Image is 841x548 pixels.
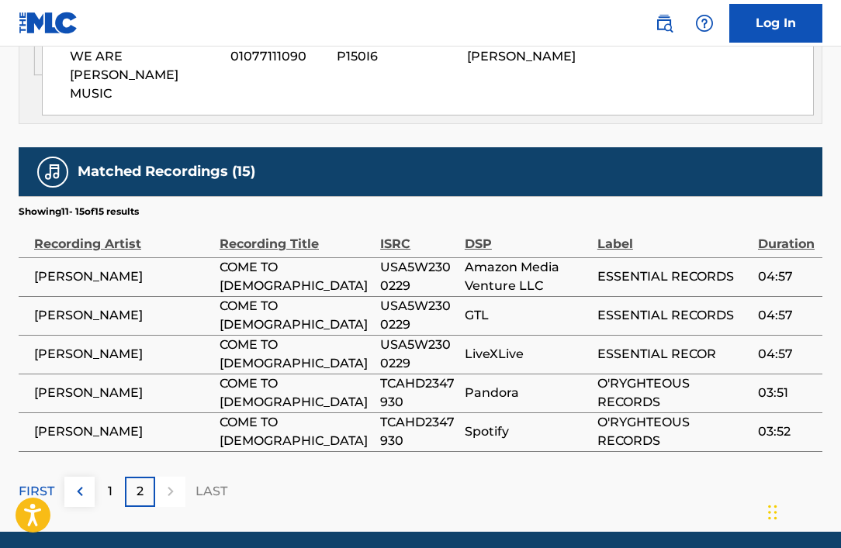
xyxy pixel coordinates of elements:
[465,422,590,441] span: Spotify
[649,8,680,39] a: Public Search
[465,345,590,364] span: LiveXLive
[196,482,227,501] p: LAST
[465,258,590,295] span: Amazon Media Venture LLC
[467,49,576,64] span: [PERSON_NAME]
[220,258,372,295] span: COME TO [DEMOGRAPHIC_DATA]
[758,345,815,364] span: 04:57
[34,345,212,364] span: [PERSON_NAME]
[758,384,815,402] span: 03:51
[220,297,372,334] span: COME TO [DEMOGRAPHIC_DATA]
[597,345,750,364] span: ESSENTIAL RECOR
[729,4,822,43] a: Log In
[220,374,372,412] span: COME TO [DEMOGRAPHIC_DATA]
[34,306,212,325] span: [PERSON_NAME]
[34,422,212,441] span: [PERSON_NAME]
[689,8,720,39] div: Help
[19,205,139,219] p: Showing 11 - 15 of 15 results
[19,482,54,501] p: FIRST
[597,413,750,450] span: O'RYGHTEOUS RECORDS
[220,413,372,450] span: COME TO [DEMOGRAPHIC_DATA]
[763,474,841,548] iframe: Chat Widget
[380,374,457,412] span: TCAHD2347930
[34,267,212,286] span: [PERSON_NAME]
[220,336,372,373] span: COME TO [DEMOGRAPHIC_DATA]
[768,489,777,536] div: Drag
[380,219,457,253] div: ISRC
[380,297,457,334] span: USA5W2300229
[137,482,144,501] p: 2
[597,219,750,253] div: Label
[34,384,212,402] span: [PERSON_NAME]
[758,306,815,325] span: 04:57
[70,47,219,103] span: WE ARE [PERSON_NAME] MUSIC
[655,14,673,33] img: search
[380,336,457,373] span: USA5W2300229
[78,163,255,181] h5: Matched Recordings (15)
[695,14,714,33] img: help
[758,422,815,441] span: 03:52
[465,219,590,253] div: DSP
[758,219,815,253] div: Duration
[337,47,455,66] span: P150I6
[597,267,750,286] span: ESSENTIAL RECORDS
[758,267,815,286] span: 04:57
[380,413,457,450] span: TCAHD2347930
[597,306,750,325] span: ESSENTIAL RECORDS
[380,258,457,295] span: USA5W2300229
[71,482,89,501] img: left
[230,47,325,66] span: 01077111090
[43,163,62,181] img: Matched Recordings
[465,384,590,402] span: Pandora
[19,12,78,34] img: MLC Logo
[108,482,112,501] p: 1
[34,219,212,253] div: Recording Artist
[220,219,372,253] div: Recording Title
[597,374,750,412] span: O'RYGHTEOUS RECORDS
[465,306,590,325] span: GTL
